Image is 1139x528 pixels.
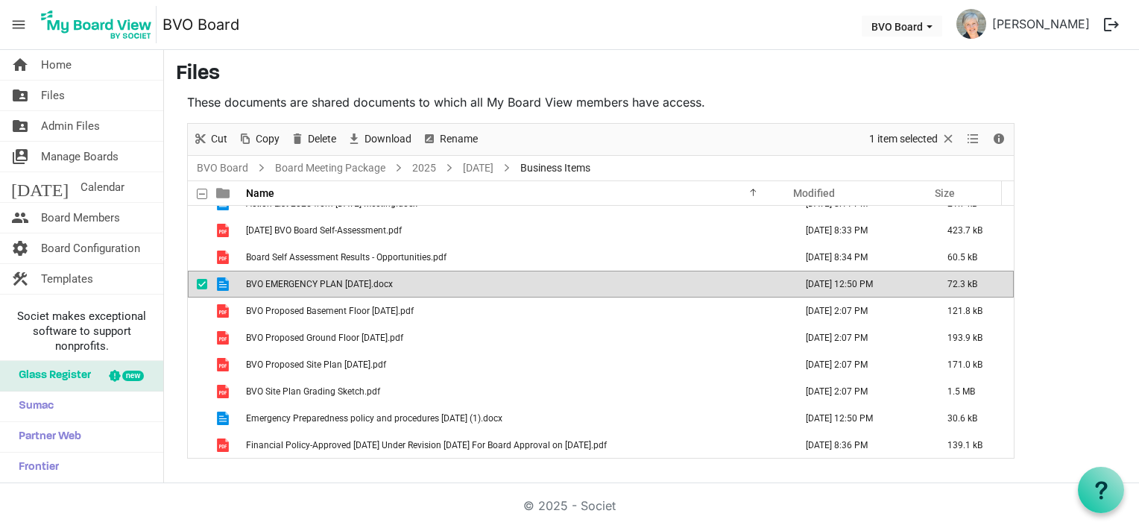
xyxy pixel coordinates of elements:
[11,233,29,263] span: settings
[11,422,81,452] span: Partner Web
[242,351,790,378] td: BVO Proposed Site Plan 2025-08-25.pdf is template cell column header Name
[11,172,69,202] span: [DATE]
[188,271,207,298] td: checkbox
[935,187,955,199] span: Size
[187,93,1015,111] p: These documents are shared documents to which all My Board View members have access.
[932,405,1014,432] td: 30.6 kB is template cell column header Size
[790,378,932,405] td: August 26, 2025 2:07 PM column header Modified
[207,351,242,378] td: is template cell column header type
[964,130,982,148] button: View dropdownbutton
[242,378,790,405] td: BVO Site Plan Grading Sketch.pdf is template cell column header Name
[246,252,447,263] span: Board Self Assessment Results - Opportunities.pdf
[790,432,932,459] td: August 25, 2025 8:36 PM column header Modified
[207,405,242,432] td: is template cell column header type
[242,405,790,432] td: Emergency Preparedness policy and procedures June 19 2025 (1).docx is template cell column header...
[517,159,593,177] span: Business Items
[207,324,242,351] td: is template cell column header type
[191,130,230,148] button: Cut
[37,6,163,43] a: My Board View Logo
[932,217,1014,244] td: 423.7 kB is template cell column header Size
[236,130,283,148] button: Copy
[11,264,29,294] span: construction
[790,298,932,324] td: August 26, 2025 2:07 PM column header Modified
[11,392,54,421] span: Sumac
[246,198,417,209] span: Action List 2025 from [DATE] Meeting.docx
[932,298,1014,324] td: 121.8 kB is template cell column header Size
[790,405,932,432] td: August 28, 2025 12:50 PM column header Modified
[1096,9,1127,40] button: logout
[438,130,479,148] span: Rename
[246,359,386,370] span: BVO Proposed Site Plan [DATE].pdf
[961,124,986,155] div: View
[41,111,100,141] span: Admin Files
[209,130,229,148] span: Cut
[246,306,414,316] span: BVO Proposed Basement Floor [DATE].pdf
[341,124,417,155] div: Download
[242,432,790,459] td: Financial Policy-Approved Aug 2023 Under Revision July 2025 For Board Approval on Aug 28 2025.pdf...
[41,50,72,80] span: Home
[246,440,607,450] span: Financial Policy-Approved [DATE] Under Revision [DATE] For Board Approval on [DATE].pdf
[11,111,29,141] span: folder_shared
[288,130,339,148] button: Delete
[11,50,29,80] span: home
[207,298,242,324] td: is template cell column header type
[254,130,281,148] span: Copy
[242,244,790,271] td: Board Self Assessment Results - Opportunities.pdf is template cell column header Name
[932,271,1014,298] td: 72.3 kB is template cell column header Size
[176,62,1127,87] h3: Files
[242,298,790,324] td: BVO Proposed Basement Floor 2025-08-25.pdf is template cell column header Name
[207,432,242,459] td: is template cell column header type
[188,378,207,405] td: checkbox
[11,142,29,172] span: switch_account
[11,453,59,483] span: Frontier
[932,351,1014,378] td: 171.0 kB is template cell column header Size
[246,333,403,343] span: BVO Proposed Ground Floor [DATE].pdf
[790,244,932,271] td: August 25, 2025 8:34 PM column header Modified
[233,124,285,155] div: Copy
[41,142,119,172] span: Manage Boards
[790,271,932,298] td: August 28, 2025 12:50 PM column header Modified
[363,130,413,148] span: Download
[986,124,1012,155] div: Details
[409,159,439,177] a: 2025
[207,244,242,271] td: is template cell column header type
[4,10,33,39] span: menu
[523,498,616,513] a: © 2025 - Societ
[246,413,502,424] span: Emergency Preparedness policy and procedures [DATE] (1).docx
[790,217,932,244] td: August 25, 2025 8:33 PM column header Modified
[188,124,233,155] div: Cut
[188,405,207,432] td: checkbox
[11,361,91,391] span: Glass Register
[932,324,1014,351] td: 193.9 kB is template cell column header Size
[242,271,790,298] td: BVO EMERGENCY PLAN August 25, 2025.docx is template cell column header Name
[188,298,207,324] td: checkbox
[862,16,942,37] button: BVO Board dropdownbutton
[417,124,483,155] div: Rename
[932,244,1014,271] td: 60.5 kB is template cell column header Size
[37,6,157,43] img: My Board View Logo
[932,378,1014,405] td: 1.5 MB is template cell column header Size
[11,81,29,110] span: folder_shared
[81,172,124,202] span: Calendar
[867,130,959,148] button: Selection
[986,9,1096,39] a: [PERSON_NAME]
[790,351,932,378] td: August 26, 2025 2:07 PM column header Modified
[41,264,93,294] span: Templates
[420,130,481,148] button: Rename
[306,130,338,148] span: Delete
[188,351,207,378] td: checkbox
[41,81,65,110] span: Files
[956,9,986,39] img: PyyS3O9hLMNWy5sfr9llzGd1zSo7ugH3aP_66mAqqOBuUsvSKLf-rP3SwHHrcKyCj7ldBY4ygcQ7lV8oQjcMMA_thumb.png
[460,159,496,177] a: [DATE]
[285,124,341,155] div: Delete
[41,203,120,233] span: Board Members
[932,432,1014,459] td: 139.1 kB is template cell column header Size
[163,10,239,40] a: BVO Board
[11,203,29,233] span: people
[207,217,242,244] td: is template cell column header type
[242,324,790,351] td: BVO Proposed Ground Floor 2025-08-25.pdf is template cell column header Name
[122,371,144,381] div: new
[207,378,242,405] td: is template cell column header type
[41,233,140,263] span: Board Configuration
[272,159,388,177] a: Board Meeting Package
